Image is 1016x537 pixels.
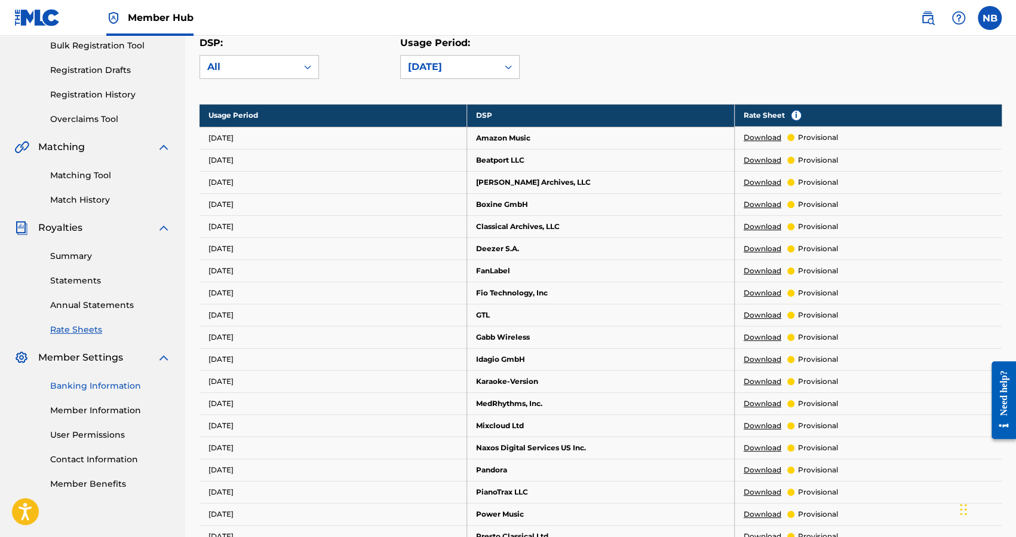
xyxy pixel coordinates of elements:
td: [DATE] [199,215,467,237]
th: DSP [467,104,735,127]
img: Top Rightsholder [106,11,121,25]
td: Amazon Music [467,127,735,149]
p: provisional [798,443,838,453]
p: provisional [798,332,838,343]
a: Download [744,487,781,498]
p: provisional [798,376,838,387]
p: provisional [798,155,838,166]
a: Download [744,332,781,343]
td: [DATE] [199,237,467,260]
p: provisional [798,354,838,365]
td: [DATE] [199,149,467,171]
a: Download [744,243,781,254]
span: i [791,111,801,120]
a: Match History [50,194,171,206]
td: Naxos Digital Services US Inc. [467,437,735,459]
td: [DATE] [199,370,467,392]
span: Member Hub [128,11,194,25]
td: Classical Archives, LLC [467,215,735,237]
td: Fio Technology, Inc [467,282,735,304]
td: [DATE] [199,171,467,193]
a: Download [744,354,781,365]
div: All [207,60,290,74]
td: [DATE] [199,127,467,149]
iframe: Chat Widget [956,480,1016,537]
a: Contact Information [50,453,171,466]
a: Download [744,132,781,143]
a: Public Search [916,6,940,30]
td: [DATE] [199,348,467,370]
p: provisional [798,221,838,232]
span: Matching [38,140,85,154]
a: Download [744,310,781,321]
td: [DATE] [199,304,467,326]
a: Download [744,465,781,475]
a: Summary [50,250,171,263]
a: Registration Drafts [50,64,171,77]
img: expand [156,140,171,154]
td: PianoTrax LLC [467,481,735,503]
th: Rate Sheet [735,104,1002,127]
img: Member Settings [14,350,29,365]
td: [DATE] [199,193,467,215]
div: [DATE] [408,60,490,74]
a: Overclaims Tool [50,113,171,126]
p: provisional [798,243,838,254]
td: Boxine GmbH [467,193,735,215]
td: Idagio GmbH [467,348,735,370]
span: Member Settings [38,350,123,365]
a: Download [744,509,781,520]
p: provisional [798,199,838,210]
a: Rate Sheets [50,324,171,336]
td: [DATE] [199,260,467,282]
td: [DATE] [199,282,467,304]
a: Member Information [50,404,171,417]
div: Drag [960,492,967,527]
p: provisional [798,398,838,409]
a: Statements [50,274,171,287]
p: provisional [798,420,838,431]
a: Member Benefits [50,478,171,490]
td: FanLabel [467,260,735,282]
label: DSP: [199,37,223,48]
iframe: Resource Center [983,352,1016,448]
td: [DATE] [199,437,467,459]
p: provisional [798,132,838,143]
a: Banking Information [50,380,171,392]
a: Download [744,221,781,232]
td: Power Music [467,503,735,525]
td: Deezer S.A. [467,237,735,260]
p: provisional [798,465,838,475]
a: Download [744,288,781,298]
td: GTL [467,304,735,326]
td: Mixcloud Ltd [467,414,735,437]
td: [DATE] [199,459,467,481]
div: Help [947,6,971,30]
p: provisional [798,266,838,276]
td: Karaoke-Version [467,370,735,392]
p: provisional [798,487,838,498]
a: Download [744,199,781,210]
p: provisional [798,509,838,520]
td: [DATE] [199,392,467,414]
a: Download [744,398,781,409]
div: User Menu [978,6,1002,30]
a: Annual Statements [50,299,171,312]
img: Matching [14,140,29,154]
img: expand [156,221,171,235]
td: [DATE] [199,414,467,437]
a: User Permissions [50,429,171,441]
td: [PERSON_NAME] Archives, LLC [467,171,735,193]
p: provisional [798,288,838,298]
a: Matching Tool [50,169,171,182]
a: Download [744,376,781,387]
a: Bulk Registration Tool [50,39,171,52]
td: Pandora [467,459,735,481]
p: provisional [798,310,838,321]
label: Usage Period: [400,37,470,48]
td: [DATE] [199,326,467,348]
img: search [920,11,935,25]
